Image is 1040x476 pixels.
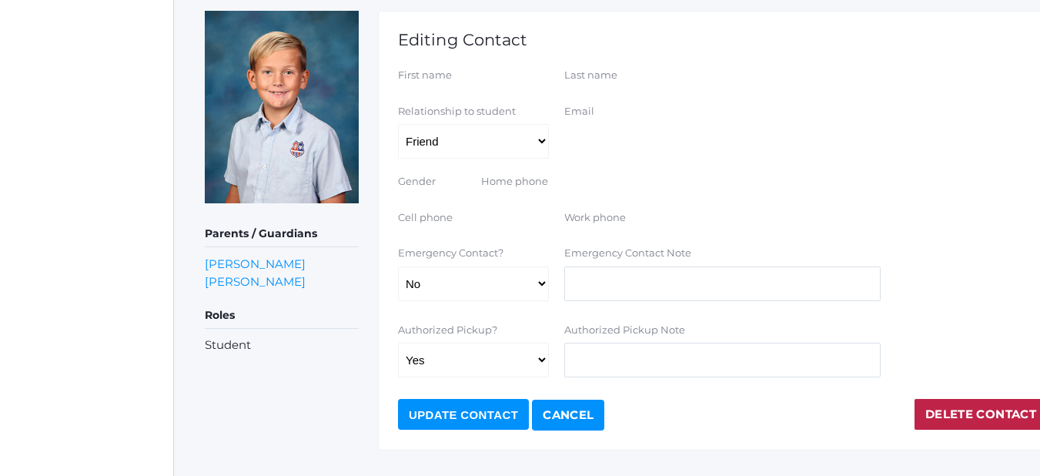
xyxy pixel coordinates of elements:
label: Emergency Contact Note [564,246,691,261]
label: Relationship to student [398,104,516,119]
label: Authorized Pickup? [398,323,497,338]
h5: Parents / Guardians [205,221,359,247]
h5: Roles [205,303,359,329]
label: Emergency Contact? [398,246,503,261]
a: [PERSON_NAME] [205,273,306,290]
label: Home phone [481,174,632,189]
label: Last name [564,68,715,83]
label: Work phone [564,210,715,226]
label: First name [398,68,549,83]
li: Student [205,337,359,354]
label: Authorized Pickup Note [564,323,685,338]
input: Update Contact [398,399,529,430]
label: Email [564,104,881,119]
a: [PERSON_NAME] [205,255,306,273]
label: Gender [398,174,466,189]
label: Cell phone [398,210,549,226]
a: Cancel [532,400,604,431]
img: Peter Laubacher [205,11,359,203]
